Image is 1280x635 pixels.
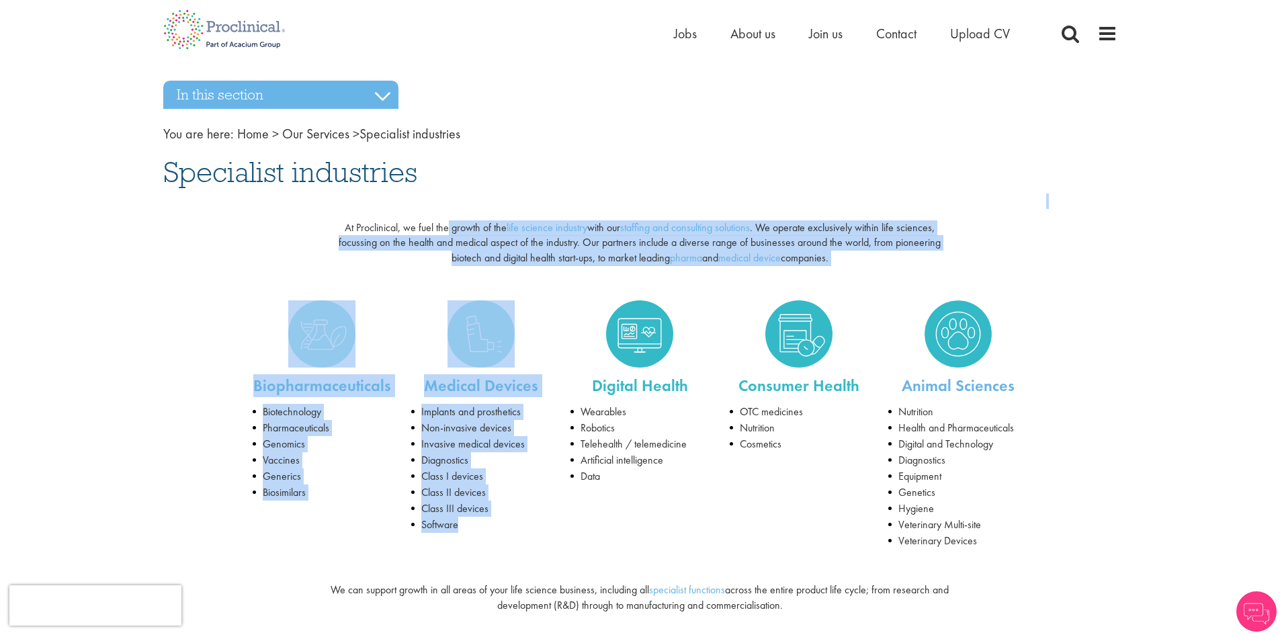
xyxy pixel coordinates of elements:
h3: In this section [163,81,398,109]
a: Medical Devices [411,300,550,368]
li: Implants and prosthetics [411,404,550,420]
li: Nutrition [730,420,869,436]
li: Software [411,517,550,533]
li: Class II devices [411,484,550,501]
p: Digital Health [570,374,710,397]
li: Non-invasive devices [411,420,550,436]
span: > [353,125,359,142]
img: Chatbot [1236,591,1277,632]
li: Generics [253,468,392,484]
a: Animal Sciences [902,375,1015,396]
a: pharma [670,251,702,265]
span: Specialist industries [163,154,417,190]
li: Wearables [570,404,710,420]
span: > [272,125,279,142]
a: staffing and consulting solutions [620,220,750,235]
li: Telehealth / telemedicine [570,436,710,452]
li: Veterinary Multi-site [888,517,1027,533]
a: Medical Devices [424,375,538,396]
a: breadcrumb link to Our Services [282,125,349,142]
p: We can support growth in all areas of your life science business, including all across the entire... [325,583,955,613]
img: Animal Sciences [925,300,992,368]
a: medical device [718,251,781,265]
li: Veterinary Devices [888,533,1027,549]
li: Robotics [570,420,710,436]
li: OTC medicines [730,404,869,420]
a: Biopharmaceuticals [253,300,392,368]
a: breadcrumb link to Home [237,125,269,142]
li: Equipment [888,468,1027,484]
li: Health and Pharmaceuticals [888,420,1027,436]
img: Consumer Health [765,300,833,368]
a: Join us [809,25,843,42]
li: Digital and Technology [888,436,1027,452]
li: Genetics [888,484,1027,501]
li: Biosimilars [253,484,392,501]
li: Pharmaceuticals [253,420,392,436]
p: At Proclinical, we fuel the growth of the with our . We operate exclusively within life sciences,... [325,220,955,267]
a: Contact [876,25,916,42]
img: Digital Health [606,300,673,368]
li: Genomics [253,436,392,452]
a: Upload CV [950,25,1010,42]
li: Data [570,468,710,484]
li: Cosmetics [730,436,869,452]
iframe: reCAPTCHA [9,585,181,626]
li: Invasive medical devices [411,436,550,452]
li: Class I devices [411,468,550,484]
a: Jobs [674,25,697,42]
img: Biopharmaceuticals [288,300,355,368]
li: Hygiene [888,501,1027,517]
a: Biopharmaceuticals [253,375,391,396]
span: You are here: [163,125,234,142]
li: Nutrition [888,404,1027,420]
li: Biotechnology [253,404,392,420]
li: Vaccines [253,452,392,468]
a: specialist functions [649,583,725,597]
a: life science industry [507,220,587,235]
li: Artificial intelligence [570,452,710,468]
img: Medical Devices [447,300,515,368]
a: About us [730,25,775,42]
span: Specialist industries [237,125,460,142]
p: Consumer Health [730,374,869,397]
li: Class III devices [411,501,550,517]
li: Diagnostics [411,452,550,468]
li: Diagnostics [888,452,1027,468]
